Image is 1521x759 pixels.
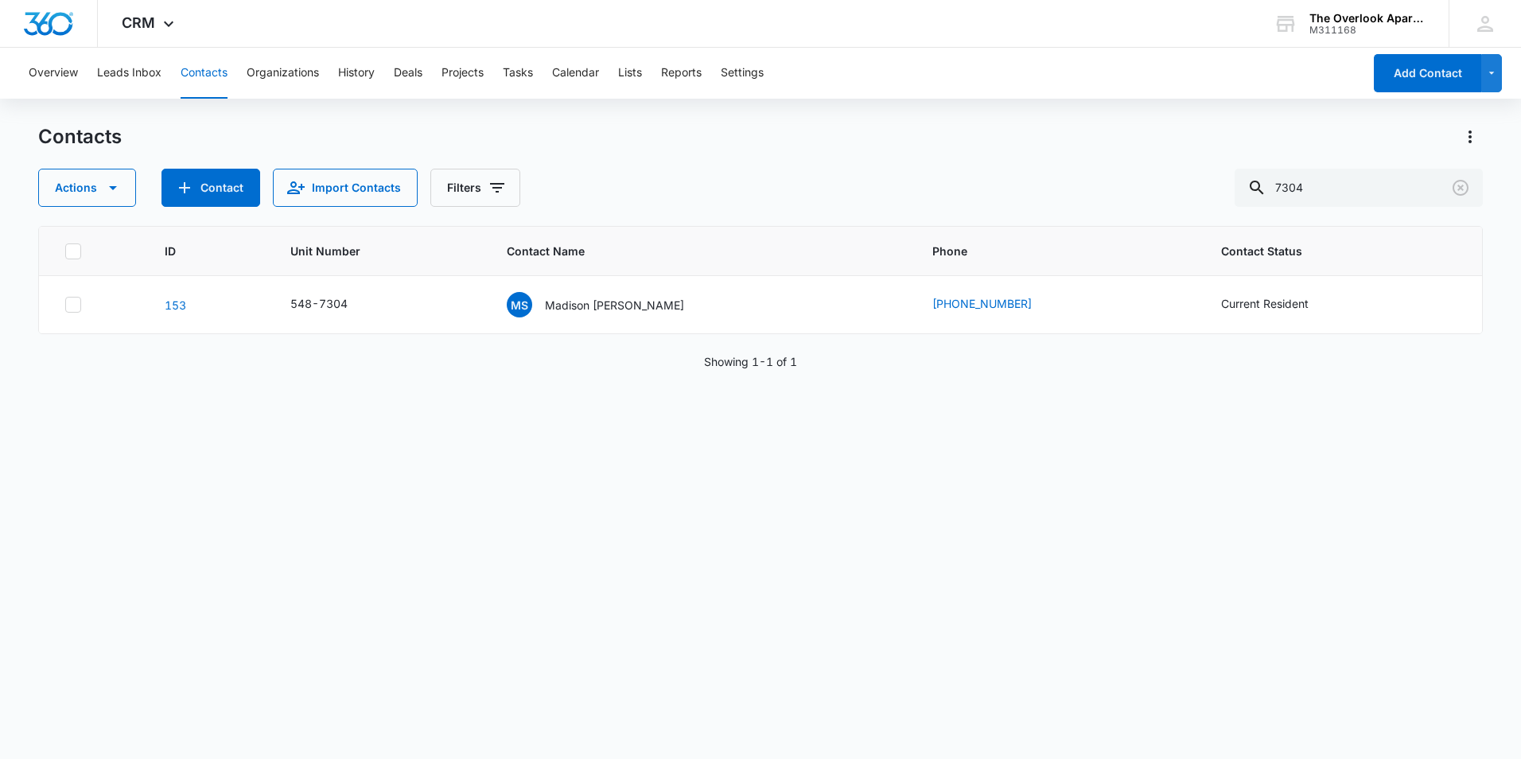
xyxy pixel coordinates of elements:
span: Unit Number [290,243,469,259]
span: Phone [932,243,1161,259]
button: History [338,48,375,99]
div: account name [1309,12,1426,25]
h1: Contacts [38,125,122,149]
button: Contacts [181,48,228,99]
button: Projects [442,48,484,99]
button: Calendar [552,48,599,99]
button: Overview [29,48,78,99]
button: Add Contact [1374,54,1481,92]
button: Reports [661,48,702,99]
span: MS [507,292,532,317]
button: Leads Inbox [97,48,161,99]
div: Unit Number - 548-7304 - Select to Edit Field [290,295,376,314]
button: Settings [721,48,764,99]
span: CRM [122,14,155,31]
span: Contact Name [507,243,871,259]
button: Import Contacts [273,169,418,207]
button: Actions [1457,124,1483,150]
a: [PHONE_NUMBER] [932,295,1032,312]
div: account id [1309,25,1426,36]
div: Phone - 9709884103 - Select to Edit Field [932,295,1060,314]
button: Deals [394,48,422,99]
div: 548-7304 [290,295,348,312]
button: Organizations [247,48,319,99]
span: ID [165,243,229,259]
p: Madison [PERSON_NAME] [545,297,684,313]
input: Search Contacts [1235,169,1483,207]
p: Showing 1-1 of 1 [704,353,797,370]
button: Lists [618,48,642,99]
button: Filters [430,169,520,207]
button: Clear [1448,175,1473,200]
div: Contact Name - Madison Senst - Select to Edit Field [507,292,713,317]
div: Contact Status - Current Resident - Select to Edit Field [1221,295,1337,314]
button: Add Contact [161,169,260,207]
button: Tasks [503,48,533,99]
a: Navigate to contact details page for Madison Senst [165,298,186,312]
div: Current Resident [1221,295,1309,312]
span: Contact Status [1221,243,1433,259]
button: Actions [38,169,136,207]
